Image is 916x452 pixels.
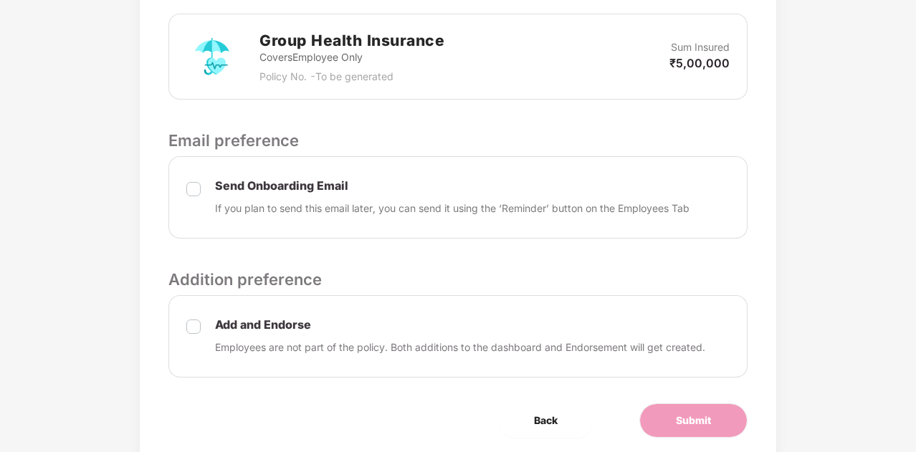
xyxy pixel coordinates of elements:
[669,55,730,71] p: ₹5,00,000
[168,128,748,153] p: Email preference
[259,29,444,52] h2: Group Health Insurance
[259,69,444,85] p: Policy No. - To be generated
[215,340,705,355] p: Employees are not part of the policy. Both additions to the dashboard and Endorsement will get cr...
[498,403,593,438] button: Back
[215,317,705,332] p: Add and Endorse
[215,178,690,193] p: Send Onboarding Email
[215,201,690,216] p: If you plan to send this email later, you can send it using the ‘Reminder’ button on the Employee...
[639,403,748,438] button: Submit
[186,31,238,82] img: svg+xml;base64,PHN2ZyB4bWxucz0iaHR0cDovL3d3dy53My5vcmcvMjAwMC9zdmciIHdpZHRoPSI3MiIgaGVpZ2h0PSI3Mi...
[671,39,730,55] p: Sum Insured
[168,267,748,292] p: Addition preference
[534,413,558,428] span: Back
[259,49,444,65] p: Covers Employee Only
